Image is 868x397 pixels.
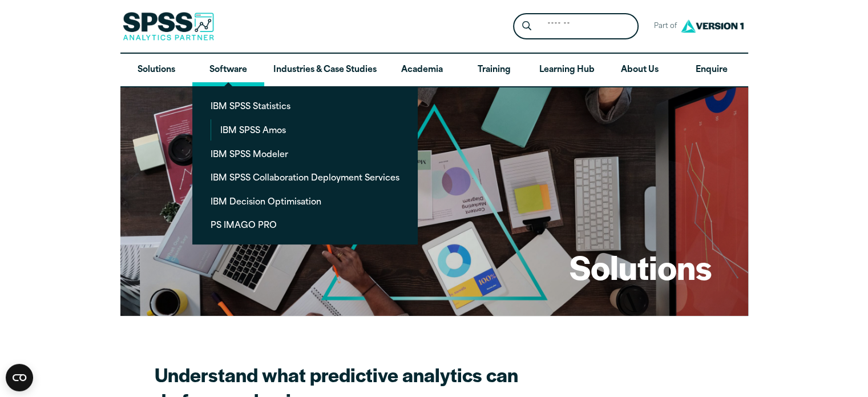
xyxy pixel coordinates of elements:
[6,364,33,391] button: Open CMP widget
[513,13,639,40] form: Site Header Search Form
[516,16,537,37] button: Search magnifying glass icon
[120,54,192,87] a: Solutions
[678,15,746,37] img: Version1 Logo
[676,54,748,87] a: Enquire
[120,54,748,87] nav: Desktop version of site main menu
[201,214,409,235] a: PS IMAGO PRO
[386,54,458,87] a: Academia
[604,54,676,87] a: About Us
[192,54,264,87] a: Software
[570,244,712,289] h1: Solutions
[192,86,418,244] ul: Software
[201,191,409,212] a: IBM Decision Optimisation
[458,54,530,87] a: Training
[201,143,409,165] a: IBM SPSS Modeler
[522,21,531,31] svg: Search magnifying glass icon
[648,18,678,35] span: Part of
[201,95,409,117] a: IBM SPSS Statistics
[264,54,386,87] a: Industries & Case Studies
[211,119,409,141] a: IBM SPSS Amos
[530,54,604,87] a: Learning Hub
[201,167,409,188] a: IBM SPSS Collaboration Deployment Services
[123,12,214,41] img: SPSS Analytics Partner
